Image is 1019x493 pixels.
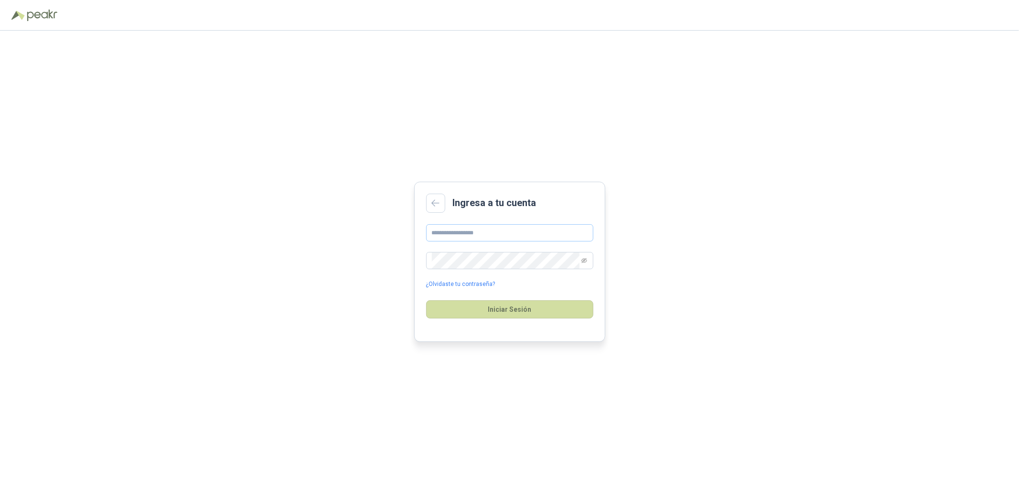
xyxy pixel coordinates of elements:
a: ¿Olvidaste tu contraseña? [426,280,495,289]
span: eye-invisible [581,258,587,263]
img: Peakr [27,10,57,21]
h2: Ingresa a tu cuenta [453,196,536,210]
img: Logo [11,11,25,20]
button: Iniciar Sesión [426,300,593,318]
